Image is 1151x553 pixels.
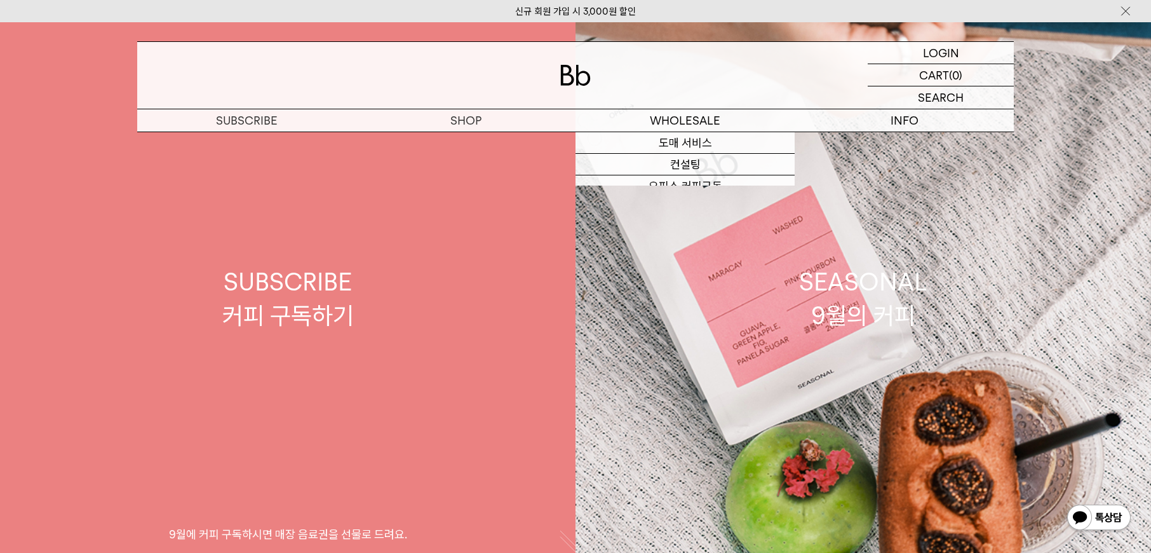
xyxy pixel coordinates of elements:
p: CART [919,64,949,86]
p: (0) [949,64,962,86]
div: SUBSCRIBE 커피 구독하기 [222,265,354,332]
a: 오피스 커피구독 [575,175,795,197]
p: LOGIN [923,42,959,64]
p: INFO [795,109,1014,132]
a: 신규 회원 가입 시 3,000원 할인 [515,6,636,17]
a: LOGIN [868,42,1014,64]
a: 도매 서비스 [575,132,795,154]
img: 카카오톡 채널 1:1 채팅 버튼 [1066,503,1132,534]
p: SEARCH [918,86,964,109]
p: WHOLESALE [575,109,795,132]
a: 컨설팅 [575,154,795,175]
a: SHOP [356,109,575,132]
img: 로고 [560,65,591,86]
a: SUBSCRIBE [137,109,356,132]
div: SEASONAL 9월의 커피 [799,265,927,332]
a: CART (0) [868,64,1014,86]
